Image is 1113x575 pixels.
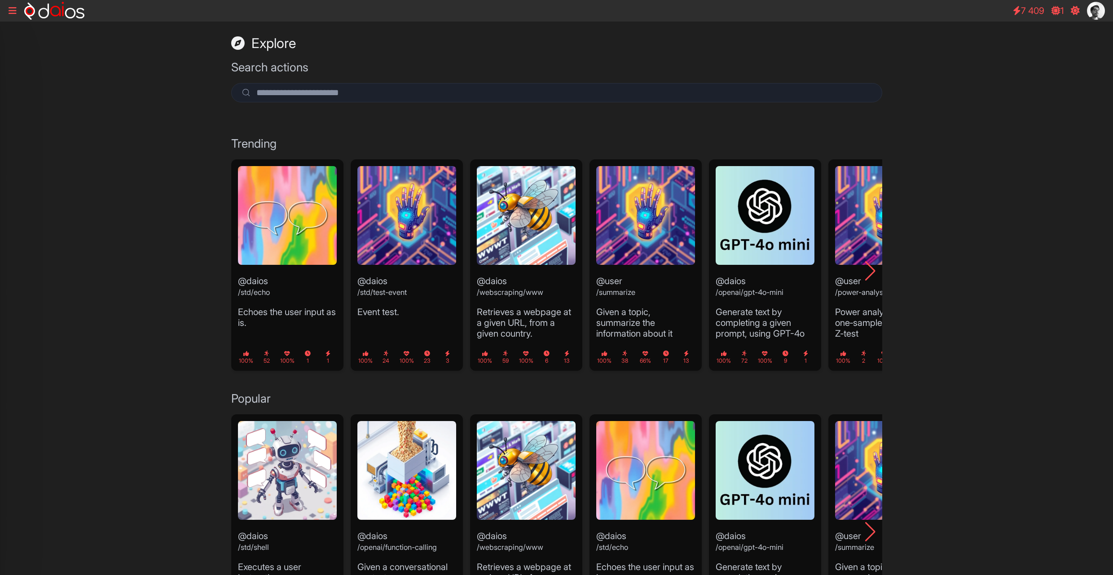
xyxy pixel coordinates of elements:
header: @user [596,166,695,307]
small: 100% [758,350,772,364]
small: /std/shell [238,543,269,552]
div: 4 / 10 [589,159,702,371]
div: 2 / 10 [351,159,463,371]
small: 100% [478,350,492,364]
div: Next slide [859,259,882,283]
img: openai-function-calling.webp [357,421,456,520]
small: 100% [358,350,373,364]
img: openai-gpt-4o-mini.webp [716,421,814,520]
small: 23 [424,350,431,364]
small: /webscraping/www [477,543,543,552]
img: openai-gpt-4o-mini.webp [716,166,814,265]
small: 52 [264,350,270,364]
img: standard-tool.webp [596,166,695,265]
span: 7 409 [1021,5,1044,16]
h3: Popular [231,391,882,405]
img: logo-neg-h.svg [24,2,84,20]
small: /std/echo [596,543,628,552]
small: 13 [683,350,689,364]
img: echo.webp [238,166,337,265]
div: Next slide [859,520,882,544]
header: @daios [716,421,814,562]
small: 100% [280,350,295,364]
img: shell.webp [238,421,337,520]
img: standard-tool.webp [835,166,934,265]
header: @user [835,421,934,562]
p: Echoes the user input as is. [238,307,337,328]
small: /std/echo [238,288,270,297]
a: 7 409 [1008,2,1049,20]
h3: Trending [231,136,882,150]
small: 100% [400,350,414,364]
div: 5 / 10 [709,159,821,371]
header: @daios [357,421,456,562]
span: 1 [1060,5,1064,16]
h1: Explore [231,35,882,51]
header: @daios [477,166,576,307]
small: 66% [640,350,651,364]
small: /openai/function-calling [357,543,437,552]
small: 100% [597,350,611,364]
small: 3 [445,350,450,364]
header: @daios [596,421,695,562]
small: 72 [741,350,748,364]
small: 6 [544,350,550,364]
header: @user [835,166,934,307]
small: 38 [621,350,628,364]
div: 1 / 10 [231,159,343,371]
div: 6 / 10 [828,159,941,371]
small: 1 [326,350,330,364]
header: @daios [716,166,814,307]
small: /openai/gpt-4o-mini [716,543,783,552]
small: 1 [305,350,311,364]
small: 17 [663,350,669,364]
h3: Search actions [231,60,882,74]
a: 1 [1047,2,1068,20]
img: webscraping.webp [477,421,576,520]
p: Event test. [357,307,456,317]
header: @daios [357,166,456,307]
p: Given a topic, summarize the information about it found in the web. [596,307,695,350]
small: 100% [519,350,533,364]
p: Retrieves a webpage at a given URL, from a given country. [477,307,576,339]
div: 3 / 10 [470,159,582,371]
p: Power analysis for one‑sample, two‑tailed Z‑test [835,307,934,339]
small: 100% [717,350,731,364]
small: /openai/gpt-4o-mini [716,288,783,297]
img: standard-tool.webp [357,166,456,265]
small: /summarize [596,288,635,297]
small: /summarize [835,543,874,552]
small: /power-analysis [835,288,889,297]
small: 1 [803,350,808,364]
small: 24 [383,350,389,364]
small: 2 [861,350,866,364]
small: 100% [239,350,253,364]
header: @daios [477,421,576,562]
small: 100% [836,350,850,364]
img: echo.webp [596,421,695,520]
small: /webscraping/www [477,288,543,297]
img: standard-tool.webp [835,421,934,520]
small: /std/test-event [357,288,407,297]
small: 13 [564,350,570,364]
img: citations [1087,2,1105,20]
small: 9 [783,350,788,364]
small: 100% [877,350,892,364]
header: @daios [238,166,337,307]
small: 59 [502,350,509,364]
img: webscraping.webp [477,166,576,265]
p: Generate text by completing a given prompt, using GPT-4o Mini. [716,307,814,350]
header: @daios [238,421,337,562]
